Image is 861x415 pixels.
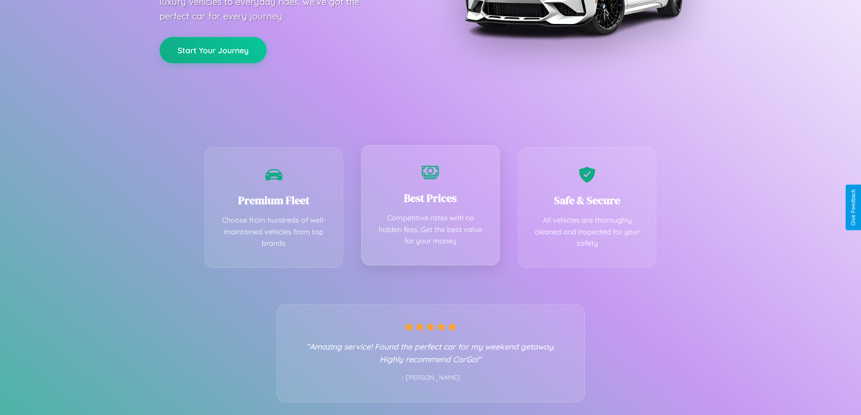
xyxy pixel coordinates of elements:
p: "Amazing service! Found the perfect car for my weekend getaway. Highly recommend CarGo!" [295,340,566,365]
p: - [PERSON_NAME] [295,372,566,384]
h3: Best Prices [375,191,486,205]
button: Start Your Journey [160,37,267,63]
div: Give Feedback [850,189,856,226]
h3: Premium Fleet [219,193,329,208]
h3: Safe & Secure [532,193,643,208]
p: All vehicles are thoroughly cleaned and inspected for your safety [532,214,643,249]
p: Competitive rates with no hidden fees. Get the best value for your money [375,212,486,247]
p: Choose from hundreds of well-maintained vehicles from top brands [219,214,329,249]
